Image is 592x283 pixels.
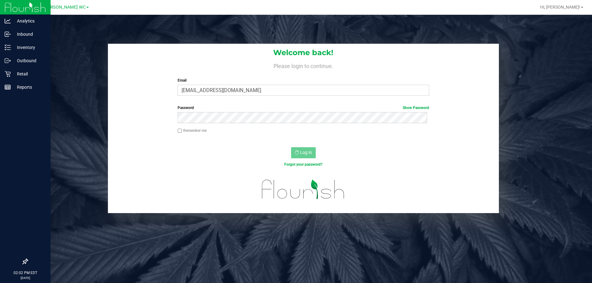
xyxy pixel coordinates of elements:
img: flourish_logo.svg [254,174,352,205]
input: Remember me [178,129,182,133]
h1: Welcome back! [108,49,499,57]
p: Reports [11,83,48,91]
inline-svg: Reports [5,84,11,90]
a: Forgot your password? [284,162,323,167]
span: Hi, [PERSON_NAME]! [540,5,580,10]
p: Analytics [11,17,48,25]
inline-svg: Retail [5,71,11,77]
a: Show Password [403,106,429,110]
label: Remember me [178,128,207,133]
inline-svg: Outbound [5,58,11,64]
p: Outbound [11,57,48,64]
span: Log In [300,150,312,155]
label: Email [178,78,429,83]
h4: Please login to continue. [108,62,499,69]
p: Inbound [11,30,48,38]
p: Inventory [11,44,48,51]
button: Log In [291,147,316,158]
p: [DATE] [3,276,48,280]
inline-svg: Inventory [5,44,11,51]
span: St. [PERSON_NAME] WC [37,5,86,10]
p: Retail [11,70,48,78]
span: Password [178,106,194,110]
inline-svg: Analytics [5,18,11,24]
inline-svg: Inbound [5,31,11,37]
p: 02:02 PM EDT [3,270,48,276]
